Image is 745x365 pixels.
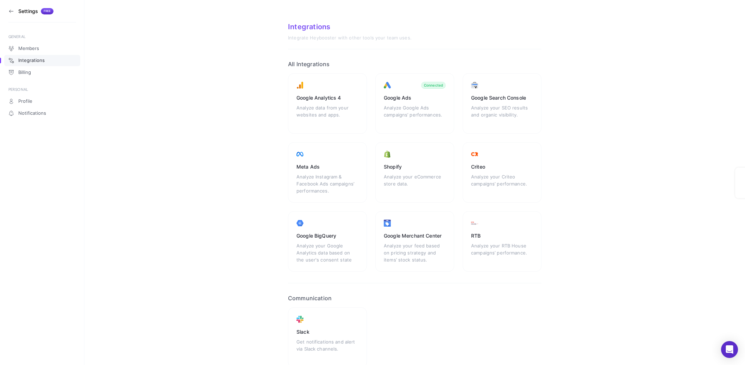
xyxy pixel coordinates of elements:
[18,58,45,63] span: Integrations
[296,163,358,170] div: Meta Ads
[288,295,541,302] h2: Communication
[18,70,31,75] span: Billing
[44,10,51,13] span: Free
[18,46,39,51] span: Members
[18,111,46,116] span: Notifications
[471,232,533,239] div: RTB
[4,108,80,119] a: Notifications
[471,242,533,263] div: Analyze your RTB House campaigns’ performance.
[384,242,446,263] div: Analyze your feed based on pricing strategy and items’ stock status.
[296,232,358,239] div: Google BigQuery
[8,87,76,92] div: PERSONAL
[296,328,358,335] div: Slack
[471,94,533,101] div: Google Search Console
[288,61,541,68] h2: All Integrations
[4,96,80,107] a: Profile
[4,67,80,78] a: Billing
[296,173,358,194] div: Analyze Instagram & Facebook Ads campaigns’ performances.
[471,163,533,170] div: Criteo
[296,104,358,125] div: Analyze data from your websites and apps.
[384,104,446,125] div: Analyze Google Ads campaigns’ performances.
[721,341,738,358] div: Open Intercom Messenger
[288,35,541,41] div: Integrate Heybooster with other tools your team uses.
[471,104,533,125] div: Analyze your SEO results and organic visibility.
[384,94,446,101] div: Google Ads
[296,338,358,359] div: Get notifications and alert via Slack channels.
[384,173,446,194] div: Analyze your eCommerce store data.
[4,43,80,54] a: Members
[18,99,32,104] span: Profile
[8,34,76,39] div: GENERAL
[296,242,358,263] div: Analyze your Google Analytics data based on the user's consent state
[471,173,533,194] div: Analyze your Criteo campaigns’ performance.
[384,232,446,239] div: Google Merchant Center
[384,163,446,170] div: Shopify
[18,8,38,14] h3: Settings
[288,23,541,31] div: Integrations
[4,55,80,66] a: Integrations
[424,83,443,87] div: Connected
[296,94,358,101] div: Google Analytics 4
